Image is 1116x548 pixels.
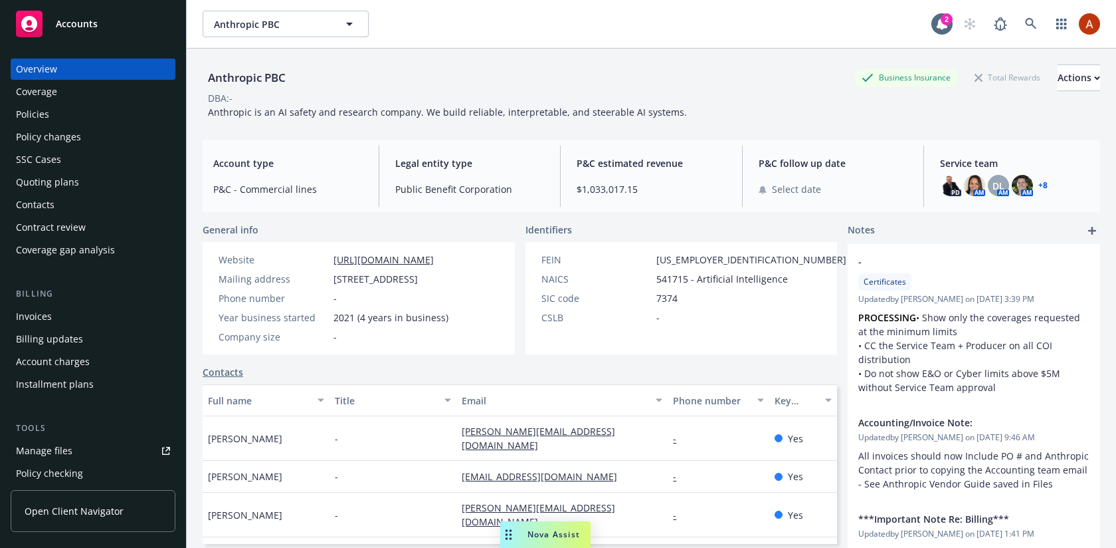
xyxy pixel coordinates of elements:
[858,450,1093,490] span: All invoices should now Include PO # and Anthropic Contact prior to copying the Accounting team e...
[16,194,54,215] div: Contacts
[11,126,175,148] a: Policy changes
[775,394,817,408] div: Key contact
[333,272,418,286] span: [STREET_ADDRESS]
[11,104,175,125] a: Policies
[673,509,687,521] a: -
[16,126,81,148] div: Policy changes
[203,384,329,416] button: Full name
[11,172,175,193] a: Quoting plans
[16,463,83,484] div: Policy checking
[395,156,545,170] span: Legal entity type
[940,175,961,196] img: photo
[525,223,572,237] span: Identifiers
[541,272,651,286] div: NAICS
[858,255,1055,269] span: -
[500,521,591,548] button: Nova Assist
[656,272,788,286] span: 541715 - Artificial Intelligence
[992,179,1004,193] span: DL
[335,508,338,522] span: -
[203,365,243,379] a: Contacts
[858,528,1089,540] span: Updated by [PERSON_NAME] on [DATE] 1:41 PM
[673,470,687,483] a: -
[11,5,175,43] a: Accounts
[16,217,86,238] div: Contract review
[219,253,328,267] div: Website
[16,239,115,261] div: Coverage gap analysis
[1058,65,1100,90] div: Actions
[25,504,124,518] span: Open Client Navigator
[219,311,328,325] div: Year business started
[333,330,337,344] span: -
[858,311,916,324] strong: PROCESSING
[941,13,953,25] div: 2
[577,182,726,196] span: $1,033,017.15
[329,384,456,416] button: Title
[203,69,291,86] div: Anthropic PBC
[11,287,175,301] div: Billing
[214,17,329,31] span: Anthropic PBC
[848,223,875,239] span: Notes
[16,172,79,193] div: Quoting plans
[964,175,985,196] img: photo
[769,384,837,416] button: Key contact
[11,463,175,484] a: Policy checking
[11,217,175,238] a: Contract review
[656,311,660,325] span: -
[219,330,328,344] div: Company size
[208,470,282,483] span: [PERSON_NAME]
[11,351,175,372] a: Account charges
[1084,223,1100,239] a: add
[1012,175,1033,196] img: photo
[11,329,175,350] a: Billing updates
[858,432,1089,444] span: Updated by [PERSON_NAME] on [DATE] 9:46 AM
[462,425,615,452] a: [PERSON_NAME][EMAIL_ADDRESS][DOMAIN_NAME]
[462,501,615,528] a: [PERSON_NAME][EMAIL_ADDRESS][DOMAIN_NAME]
[541,291,651,305] div: SIC code
[1058,65,1100,91] button: Actions
[957,11,983,37] a: Start snowing
[541,311,651,325] div: CSLB
[11,422,175,435] div: Tools
[208,106,687,118] span: Anthropic is an AI safety and research company. We build reliable, interpretable, and steerable A...
[335,470,338,483] span: -
[848,405,1100,501] div: Accounting/Invoice Note:Updatedby [PERSON_NAME] on [DATE] 9:46 AMAll invoices should now Include ...
[968,69,1047,86] div: Total Rewards
[940,156,1089,170] span: Service team
[219,291,328,305] div: Phone number
[11,59,175,80] a: Overview
[1079,13,1100,35] img: photo
[1048,11,1075,37] a: Switch app
[759,156,908,170] span: P&C follow up date
[208,508,282,522] span: [PERSON_NAME]
[16,351,90,372] div: Account charges
[16,329,83,350] div: Billing updates
[11,374,175,395] a: Installment plans
[772,182,821,196] span: Select date
[16,104,49,125] div: Policies
[858,311,1089,394] p: • Show only the coverages requested at the minimum limits • CC the Service Team + Producer on all...
[673,432,687,445] a: -
[673,394,749,408] div: Phone number
[577,156,726,170] span: P&C estimated revenue
[333,311,448,325] span: 2021 (4 years in business)
[987,11,1014,37] a: Report a Bug
[16,374,94,395] div: Installment plans
[462,394,648,408] div: Email
[858,512,1055,526] span: ***Important Note Re: Billing***
[656,253,846,267] span: [US_EMPLOYER_IDENTIFICATION_NUMBER]
[788,470,803,483] span: Yes
[864,276,906,288] span: Certificates
[395,182,545,196] span: Public Benefit Corporation
[668,384,769,416] button: Phone number
[1038,182,1048,190] a: +8
[213,182,363,196] span: P&C - Commercial lines
[500,521,517,548] div: Drag to move
[11,239,175,261] a: Coverage gap analysis
[656,291,678,305] span: 7374
[11,306,175,327] a: Invoices
[335,394,436,408] div: Title
[16,306,52,327] div: Invoices
[56,19,98,29] span: Accounts
[335,432,338,446] span: -
[462,470,628,483] a: [EMAIL_ADDRESS][DOMAIN_NAME]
